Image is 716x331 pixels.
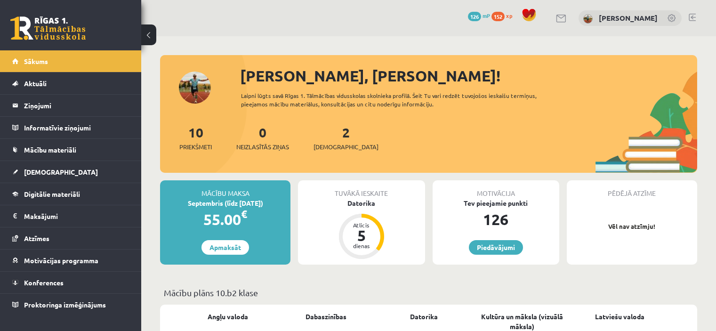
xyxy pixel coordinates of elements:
[468,12,481,21] span: 126
[433,208,559,231] div: 126
[179,124,212,152] a: 10Priekšmeti
[240,65,697,87] div: [PERSON_NAME], [PERSON_NAME]!
[12,272,129,293] a: Konferences
[306,312,346,322] a: Dabaszinības
[12,294,129,315] a: Proktoringa izmēģinājums
[347,243,376,249] div: dienas
[12,250,129,271] a: Motivācijas programma
[506,12,512,19] span: xp
[599,13,658,23] a: [PERSON_NAME]
[24,145,76,154] span: Mācību materiāli
[10,16,86,40] a: Rīgas 1. Tālmācības vidusskola
[160,180,290,198] div: Mācību maksa
[468,12,490,19] a: 126 mP
[12,95,129,116] a: Ziņojumi
[298,198,425,208] div: Datorika
[241,91,563,108] div: Laipni lūgts savā Rīgas 1. Tālmācības vidusskolas skolnieka profilā. Šeit Tu vari redzēt tuvojošo...
[347,222,376,228] div: Atlicis
[12,183,129,205] a: Digitālie materiāli
[201,240,249,255] a: Apmaksāt
[24,57,48,65] span: Sākums
[24,95,129,116] legend: Ziņojumi
[12,139,129,161] a: Mācību materiāli
[208,312,248,322] a: Angļu valoda
[298,180,425,198] div: Tuvākā ieskaite
[12,227,129,249] a: Atzīmes
[24,168,98,176] span: [DEMOGRAPHIC_DATA]
[469,240,523,255] a: Piedāvājumi
[583,14,593,24] img: Toms Tarasovs
[433,180,559,198] div: Motivācija
[12,205,129,227] a: Maksājumi
[160,208,290,231] div: 55.00
[595,312,644,322] a: Latviešu valoda
[314,142,378,152] span: [DEMOGRAPHIC_DATA]
[164,286,693,299] p: Mācību plāns 10.b2 klase
[12,161,129,183] a: [DEMOGRAPHIC_DATA]
[433,198,559,208] div: Tev pieejamie punkti
[160,198,290,208] div: Septembris (līdz [DATE])
[410,312,438,322] a: Datorika
[236,124,289,152] a: 0Neizlasītās ziņas
[567,180,697,198] div: Pēdējā atzīme
[298,198,425,260] a: Datorika Atlicis 5 dienas
[24,278,64,287] span: Konferences
[483,12,490,19] span: mP
[347,228,376,243] div: 5
[24,79,47,88] span: Aktuāli
[12,50,129,72] a: Sākums
[236,142,289,152] span: Neizlasītās ziņas
[491,12,517,19] a: 152 xp
[12,117,129,138] a: Informatīvie ziņojumi
[24,190,80,198] span: Digitālie materiāli
[179,142,212,152] span: Priekšmeti
[24,117,129,138] legend: Informatīvie ziņojumi
[24,234,49,242] span: Atzīmes
[24,205,129,227] legend: Maksājumi
[314,124,378,152] a: 2[DEMOGRAPHIC_DATA]
[24,300,106,309] span: Proktoringa izmēģinājums
[571,222,692,231] p: Vēl nav atzīmju!
[241,207,247,221] span: €
[24,256,98,265] span: Motivācijas programma
[491,12,505,21] span: 152
[12,73,129,94] a: Aktuāli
